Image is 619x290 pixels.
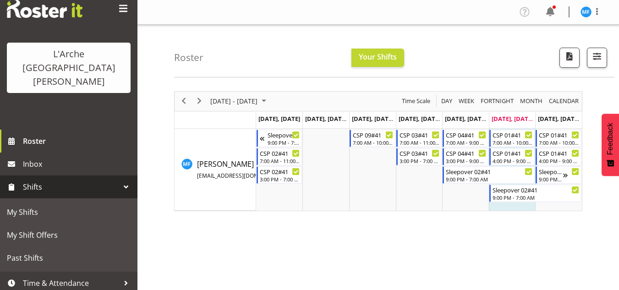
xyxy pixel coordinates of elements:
div: next period [192,92,207,111]
div: CSP 02#41 [260,148,300,158]
div: 7:00 AM - 9:00 AM [446,139,486,146]
div: Melissa Fry"s event - Sleepover 02#41 Begin From Sunday, August 24, 2025 at 9:00:00 PM GMT+12:00 ... [536,166,581,184]
div: 7:00 AM - 11:00 AM [400,139,440,146]
span: Roster [23,134,133,148]
span: [DATE], [DATE] [258,115,300,123]
div: 4:00 PM - 9:00 PM [539,157,579,164]
span: [DATE], [DATE] [445,115,487,123]
div: CSP 04#41 [446,130,486,139]
a: [PERSON_NAME][EMAIL_ADDRESS][DOMAIN_NAME] [197,159,328,181]
div: Melissa Fry"s event - Sleepover 02#41 Begin From Sunday, August 17, 2025 at 9:00:00 PM GMT+12:00 ... [257,130,302,147]
button: Previous [178,95,190,107]
div: 9:00 PM - 7:00 AM [493,194,579,201]
div: Sleepover 02#41 [268,130,300,139]
div: previous period [176,92,192,111]
img: melissa-fry10932.jpg [581,6,592,17]
span: Inbox [23,157,133,171]
div: Sleepover 02#41 [493,185,579,194]
span: [DATE], [DATE] [352,115,394,123]
div: Melissa Fry"s event - CSP 04#41 Begin From Friday, August 22, 2025 at 7:00:00 AM GMT+12:00 Ends A... [443,130,488,147]
button: Your Shifts [351,49,404,67]
span: Time & Attendance [23,276,119,290]
div: Melissa Fry"s event - CSP 03#41 Begin From Thursday, August 21, 2025 at 7:00:00 AM GMT+12:00 Ends... [396,130,442,147]
span: My Shifts [7,205,131,219]
div: Melissa Fry"s event - CSP 02#41 Begin From Monday, August 18, 2025 at 3:00:00 PM GMT+12:00 Ends A... [257,166,302,184]
div: Melissa Fry"s event - CSP 02#41 Begin From Monday, August 18, 2025 at 7:00:00 AM GMT+12:00 Ends A... [257,148,302,165]
span: [DATE], [DATE] [538,115,580,123]
div: 3:00 PM - 7:00 PM [400,157,440,164]
button: Filter Shifts [587,48,607,68]
div: 9:00 PM - 7:00 AM [539,175,563,183]
span: [EMAIL_ADDRESS][DOMAIN_NAME] [197,172,288,180]
button: Fortnight [479,95,515,107]
div: 3:00 PM - 7:00 PM [260,175,300,183]
button: Timeline Month [519,95,544,107]
div: 9:00 PM - 7:00 AM [446,175,532,183]
span: [DATE], [DATE] [492,115,533,123]
button: Time Scale [400,95,432,107]
div: 7:00 AM - 10:00 AM [493,139,533,146]
span: My Shift Offers [7,228,131,242]
span: Month [519,95,543,107]
div: 9:00 PM - 7:00 AM [268,139,300,146]
div: Melissa Fry"s event - CSP 03#41 Begin From Thursday, August 21, 2025 at 3:00:00 PM GMT+12:00 Ends... [396,148,442,165]
div: Melissa Fry"s event - CSP 01#41 Begin From Saturday, August 23, 2025 at 7:00:00 AM GMT+12:00 Ends... [489,130,535,147]
div: Timeline Week of August 23, 2025 [174,91,582,211]
div: CSP 02#41 [260,167,300,176]
div: August 18 - 24, 2025 [207,92,272,111]
span: Your Shifts [359,52,397,62]
div: 4:00 PM - 9:00 PM [493,157,533,164]
span: [DATE], [DATE] [305,115,347,123]
div: 7:00 AM - 10:00 AM [353,139,393,146]
span: Past Shifts [7,251,131,265]
button: Timeline Week [457,95,476,107]
button: Download a PDF of the roster according to the set date range. [559,48,580,68]
a: My Shifts [2,201,135,224]
h4: Roster [174,52,203,63]
button: August 2025 [209,95,270,107]
span: Fortnight [480,95,515,107]
div: Melissa Fry"s event - CSP 04#41 Begin From Friday, August 22, 2025 at 3:00:00 PM GMT+12:00 Ends A... [443,148,488,165]
div: CSP 03#41 [400,148,440,158]
div: CSP 01#41 [539,130,579,139]
span: Day [440,95,453,107]
td: Melissa Fry resource [175,129,256,211]
div: Sleepover 02#41 [446,167,532,176]
button: Month [548,95,581,107]
span: Week [458,95,475,107]
div: CSP 01#41 [493,148,533,158]
span: [PERSON_NAME] [197,159,328,180]
div: CSP 03#41 [400,130,440,139]
a: Past Shifts [2,246,135,269]
button: Feedback - Show survey [602,114,619,176]
span: [DATE] - [DATE] [209,95,258,107]
button: Timeline Day [440,95,454,107]
div: Melissa Fry"s event - CSP 09#41 Begin From Wednesday, August 20, 2025 at 7:00:00 AM GMT+12:00 End... [350,130,395,147]
div: CSP 04#41 [446,148,486,158]
span: Time Scale [401,95,431,107]
div: CSP 01#41 [539,148,579,158]
div: 7:00 AM - 10:00 AM [539,139,579,146]
div: 7:00 AM - 11:00 AM [260,157,300,164]
span: calendar [548,95,580,107]
div: Sleepover 02#41 [539,167,563,176]
span: [DATE], [DATE] [399,115,440,123]
div: Melissa Fry"s event - CSP 01#41 Begin From Sunday, August 24, 2025 at 4:00:00 PM GMT+12:00 Ends A... [536,148,581,165]
div: Melissa Fry"s event - CSP 01#41 Begin From Saturday, August 23, 2025 at 4:00:00 PM GMT+12:00 Ends... [489,148,535,165]
table: Timeline Week of August 23, 2025 [256,129,582,211]
span: Feedback [606,123,614,155]
button: Next [193,95,206,107]
a: My Shift Offers [2,224,135,246]
div: Melissa Fry"s event - Sleepover 02#41 Begin From Saturday, August 23, 2025 at 9:00:00 PM GMT+12:0... [489,185,581,202]
div: Melissa Fry"s event - CSP 01#41 Begin From Sunday, August 24, 2025 at 7:00:00 AM GMT+12:00 Ends A... [536,130,581,147]
div: CSP 01#41 [493,130,533,139]
div: L'Arche [GEOGRAPHIC_DATA][PERSON_NAME] [16,47,121,88]
span: Shifts [23,180,119,194]
div: 3:00 PM - 9:00 PM [446,157,486,164]
div: CSP 09#41 [353,130,393,139]
div: Melissa Fry"s event - Sleepover 02#41 Begin From Friday, August 22, 2025 at 9:00:00 PM GMT+12:00 ... [443,166,535,184]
